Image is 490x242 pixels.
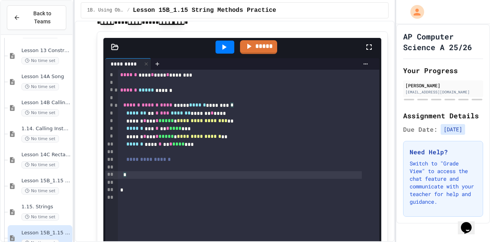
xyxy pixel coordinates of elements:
span: Lesson 14B Calling Methods with Parameters [21,100,71,106]
span: No time set [21,83,59,90]
span: Lesson 15B_1.15 String Methods Practice [21,230,71,236]
h3: Need Help? [410,147,477,157]
span: No time set [21,187,59,195]
span: Lesson 14A Song [21,74,71,80]
p: Switch to "Grade View" to access the chat feature and communicate with your teacher for help and ... [410,160,477,206]
span: [DATE] [441,124,465,135]
span: Back to Teams [25,10,60,26]
span: Lesson 15B_1.15 String Methods Practice [133,6,276,15]
span: / [127,7,130,13]
span: Lesson 15B_1.15 String Methods Demonstration [21,178,71,184]
span: Due Date: [403,125,438,134]
span: No time set [21,109,59,116]
div: My Account [402,3,426,21]
h1: AP Computer Science A 25/26 [403,31,483,52]
span: Lesson 13 Constructors [21,47,71,54]
span: No time set [21,161,59,168]
span: 1.15. Strings [21,204,71,210]
span: 1.14. Calling Instance Methods [21,126,71,132]
span: No time set [21,135,59,142]
h2: Assignment Details [403,110,483,121]
iframe: chat widget [458,211,482,234]
span: 1B. Using Objects and Methods [87,7,124,13]
span: No time set [21,57,59,64]
button: Back to Teams [7,5,66,30]
span: No time set [21,213,59,221]
div: [EMAIL_ADDRESS][DOMAIN_NAME] [405,89,481,95]
h2: Your Progress [403,65,483,76]
span: Lesson 14C Rectangle [21,152,71,158]
div: [PERSON_NAME] [405,82,481,89]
